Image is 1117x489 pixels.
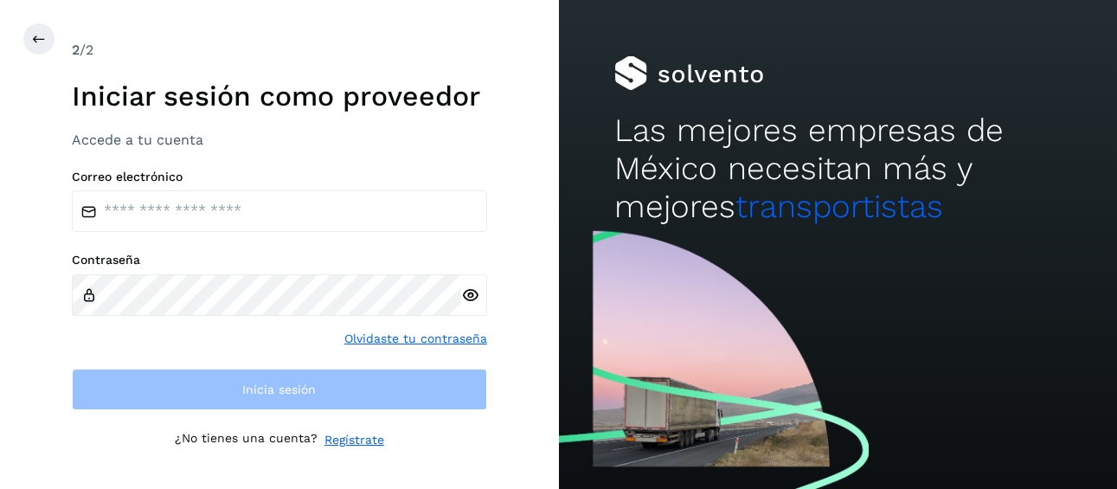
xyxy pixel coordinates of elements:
[72,80,487,113] h1: Iniciar sesión como proveedor
[72,42,80,58] span: 2
[72,132,487,148] h3: Accede a tu cuenta
[614,112,1061,227] h2: Las mejores empresas de México necesitan más y mejores
[324,431,384,449] a: Regístrate
[735,188,943,225] span: transportistas
[175,431,318,449] p: ¿No tienes una cuenta?
[72,170,487,184] label: Correo electrónico
[344,330,487,348] a: Olvidaste tu contraseña
[72,253,487,267] label: Contraseña
[242,383,316,396] span: Inicia sesión
[72,369,487,410] button: Inicia sesión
